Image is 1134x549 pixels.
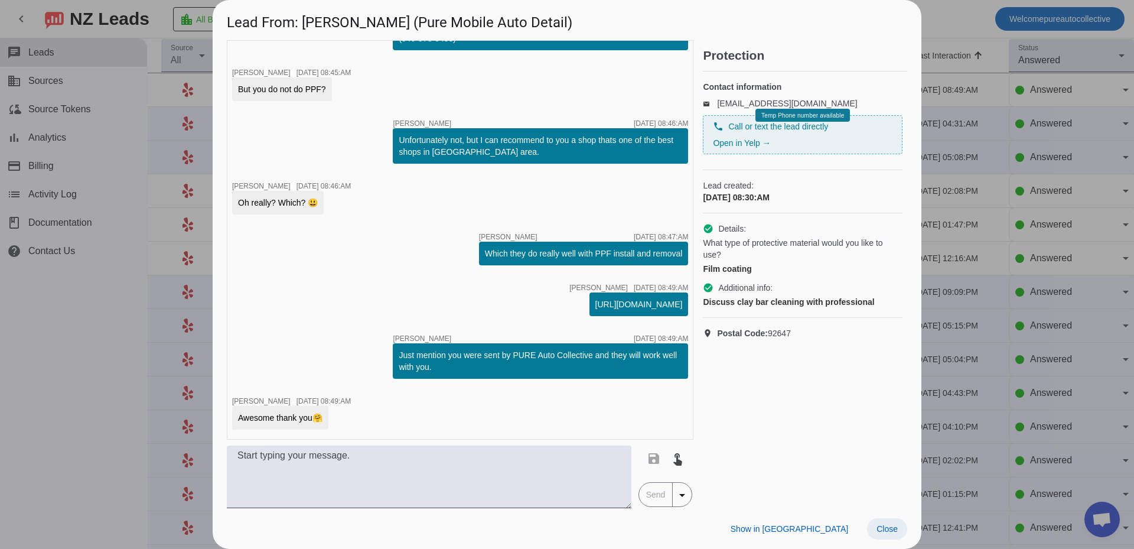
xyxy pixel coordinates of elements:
[569,284,628,291] span: [PERSON_NAME]
[634,233,688,241] div: [DATE] 08:47:AM
[717,327,791,339] span: 92647
[232,182,291,190] span: [PERSON_NAME]
[703,282,713,293] mat-icon: check_circle
[876,524,898,534] span: Close
[296,398,351,405] div: [DATE] 08:49:AM
[634,284,688,291] div: [DATE] 08:49:AM
[713,121,724,132] mat-icon: phone
[703,100,717,106] mat-icon: email
[232,69,291,77] span: [PERSON_NAME]
[718,223,746,235] span: Details:
[703,263,902,275] div: Film coating
[703,223,713,234] mat-icon: check_circle
[721,518,858,540] button: Show in [GEOGRAPHIC_DATA]
[703,191,902,203] div: [DATE] 08:30:AM
[703,296,902,308] div: Discuss clay bar cleaning with professional
[296,183,351,190] div: [DATE] 08:46:AM
[718,282,773,294] span: Additional info:
[296,69,351,76] div: [DATE] 08:45:AM
[703,180,902,191] span: Lead created:
[393,335,451,342] span: [PERSON_NAME]
[703,81,902,93] h4: Contact information
[634,335,688,342] div: [DATE] 08:49:AM
[717,329,768,338] strong: Postal Code:
[479,233,537,241] span: [PERSON_NAME]
[393,120,451,127] span: [PERSON_NAME]
[399,134,682,158] div: Unfortunately not, but I can recommend to you a shop thats one of the best shops in [GEOGRAPHIC_D...
[238,197,318,209] div: Oh really? Which? 😃
[717,99,857,108] a: [EMAIL_ADDRESS][DOMAIN_NAME]
[670,451,685,466] mat-icon: touch_app
[634,120,688,127] div: [DATE] 08:46:AM
[595,298,683,310] div: [URL][DOMAIN_NAME]
[703,50,907,61] h2: Protection
[238,412,322,424] div: Awesome thank you🤗
[761,112,844,119] span: Temp Phone number available
[731,524,848,534] span: Show in [GEOGRAPHIC_DATA]
[238,83,326,95] div: But you do not do PPF?
[703,237,902,261] span: What type of protective material would you like to use?
[703,329,717,338] mat-icon: location_on
[232,397,291,405] span: [PERSON_NAME]
[399,349,682,373] div: Just mention you were sent by PURE Auto Collective and they will work well with you.
[867,518,907,540] button: Close
[485,248,683,259] div: Which they do really well with PPF install and removal
[713,138,770,148] a: Open in Yelp →
[675,488,689,502] mat-icon: arrow_drop_down
[728,121,828,132] span: Call or text the lead directly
